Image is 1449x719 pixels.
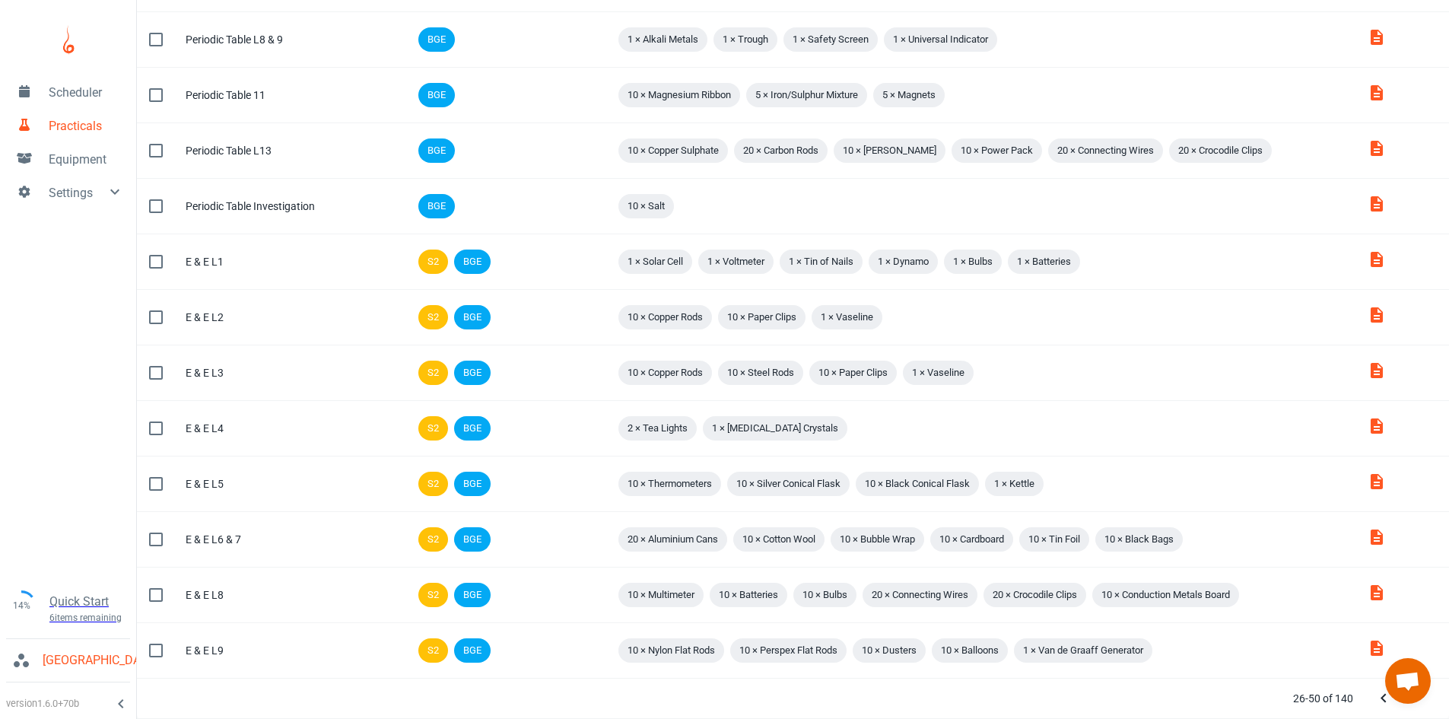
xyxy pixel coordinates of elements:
span: 1 × Kettle [985,476,1044,492]
a: E__E_tech_guide_IgjTlOK.pdf [1368,536,1386,549]
div: E & E L9 [186,642,324,659]
span: 10 × Balloons [932,643,1008,658]
span: 10 × Bubble Wrap [831,532,924,547]
span: 10 × Paper Clips [809,365,897,380]
span: 10 × Magnesium Ribbon [618,87,740,103]
span: BGE [418,143,455,158]
span: 10 × Bulbs [793,587,856,603]
span: 10 × Copper Sulphate [618,143,728,158]
span: 20 × Carbon Rods [734,143,828,158]
span: 20 × Connecting Wires [1048,143,1163,158]
div: E & E L3 [186,364,324,381]
span: BGE [454,643,491,658]
div: Periodic Table L8 & 9 [186,31,324,48]
span: 10 × Steel Rods [718,365,803,380]
div: E & E L8 [186,587,324,603]
span: BGE [418,32,455,47]
span: 2 × Tea Lights [618,421,697,436]
span: 1 × Bulbs [944,254,1002,269]
span: 10 × Copper Rods [618,365,712,380]
span: 10 × Perspex Flat Rods [730,643,847,658]
a: E__E_tech_guide_J1XAIUf.pdf [1368,481,1386,493]
span: 1 × Solar Cell [618,254,692,269]
span: 10 × Cotton Wool [733,532,825,547]
span: 10 × Dusters [853,643,926,658]
span: 1 × Universal Indicator [884,32,997,47]
span: 5 × Iron/Sulphur Mixture [746,87,867,103]
span: 10 × Black Conical Flask [856,476,979,492]
span: 1 × Dynamo [869,254,938,269]
a: E__E_tech_guide_f5SSIV7.pdf [1368,370,1386,382]
div: E & E L5 [186,476,324,492]
span: 10 × Conduction Metals Board [1092,587,1239,603]
a: Technician_Guide_bIw3iRr.pdf [1368,203,1386,215]
span: S2 [418,587,448,603]
span: 1 × Van de Graaff Generator [1014,643,1152,658]
a: Technician_Guide_KbLZMFu.pdf [1368,92,1386,104]
span: BGE [454,532,491,547]
div: E & E L2 [186,309,324,326]
span: 20 × Crocodile Clips [983,587,1086,603]
span: 1 × Voltmeter [698,254,774,269]
span: BGE [418,199,455,214]
span: 1 × Alkali Metals [618,32,707,47]
button: Previous Page [1368,683,1399,714]
span: 5 × Magnets [873,87,945,103]
span: 10 × Salt [618,199,674,214]
span: BGE [454,254,491,269]
span: 1 × [MEDICAL_DATA] Crystals [703,421,847,436]
span: 1 × Trough [713,32,777,47]
span: BGE [418,87,455,103]
span: 10 × Cardboard [930,532,1013,547]
span: 1 × Batteries [1008,254,1080,269]
a: Open chat [1385,658,1431,704]
span: S2 [418,643,448,658]
div: E & E L6 & 7 [186,531,324,548]
span: 1 × Safety Screen [783,32,878,47]
span: BGE [454,310,491,325]
div: E & E L1 [186,253,324,270]
span: 10 × Nylon Flat Rods [618,643,724,658]
span: 20 × Aluminium Cans [618,532,727,547]
a: Technician_Guide_b3U51fP.pdf [1368,37,1386,49]
span: S2 [418,476,448,492]
span: S2 [418,254,448,269]
span: 10 × Multimeter [618,587,704,603]
span: 1 × Vaseline [903,365,974,380]
span: 10 × Tin Foil [1019,532,1089,547]
a: E__E_tech_guide_1s0w352.pdf [1368,425,1386,437]
span: S2 [418,365,448,380]
span: 10 × Silver Conical Flask [727,476,850,492]
span: 10 × Batteries [710,587,787,603]
span: 10 × [PERSON_NAME] [834,143,945,158]
span: 10 × Thermometers [618,476,721,492]
span: BGE [454,587,491,603]
span: 10 × Copper Rods [618,310,712,325]
a: E__E_tech_guide.pdf [1368,259,1386,271]
a: E__E_tech_guide_i39L23N.pdf [1368,647,1386,660]
a: E__E_tech_guide_wrsPWUH.pdf [1368,314,1386,326]
span: BGE [454,421,491,436]
a: E__E_tech_guide_XUdG3QJ.pdf [1368,592,1386,604]
div: Periodic Table 11 [186,87,324,103]
div: Periodic Table L13 [186,142,324,159]
span: 10 × Paper Clips [718,310,806,325]
span: 10 × Black Bags [1095,532,1183,547]
span: 20 × Connecting Wires [863,587,977,603]
a: Technician_Guide_HLzGmXg.pdf [1368,148,1386,160]
span: BGE [454,476,491,492]
span: S2 [418,421,448,436]
span: 1 × Vaseline [812,310,882,325]
span: 20 × Crocodile Clips [1169,143,1272,158]
p: 26-50 of 140 [1293,690,1353,707]
span: S2 [418,532,448,547]
div: Periodic Table Investigation [186,198,324,215]
span: 10 × Power Pack [952,143,1042,158]
span: BGE [454,365,491,380]
span: S2 [418,310,448,325]
div: E & E L4 [186,420,324,437]
span: 1 × Tin of Nails [780,254,863,269]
